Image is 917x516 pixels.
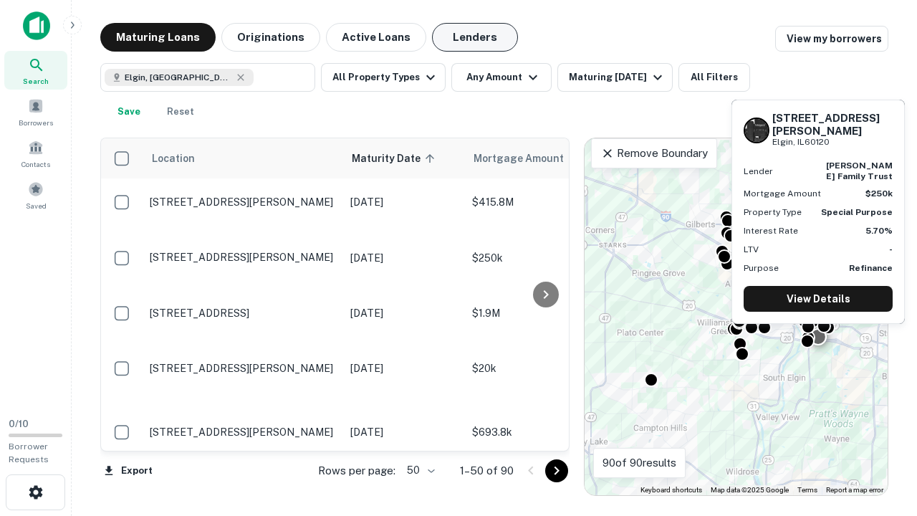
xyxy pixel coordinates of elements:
p: Property Type [744,206,802,219]
p: $1.9M [472,305,615,321]
img: capitalize-icon.png [23,11,50,40]
a: Report a map error [826,486,883,494]
strong: 5.70% [865,226,893,236]
strong: $250k [865,188,893,199]
p: Lender [744,165,773,178]
p: [STREET_ADDRESS][PERSON_NAME] [150,426,336,439]
span: Location [151,150,195,167]
button: Any Amount [451,63,552,92]
span: Maturity Date [352,150,439,167]
th: Mortgage Amount [465,138,623,178]
th: Location [143,138,343,178]
button: Active Loans [326,23,426,52]
p: [DATE] [350,424,458,440]
p: Interest Rate [744,224,798,237]
a: Open this area in Google Maps (opens a new window) [588,477,635,495]
p: [STREET_ADDRESS][PERSON_NAME] [150,251,336,264]
img: Google [588,477,635,495]
button: All Property Types [321,63,446,92]
p: [STREET_ADDRESS][PERSON_NAME] [150,196,336,209]
strong: Refinance [849,263,893,273]
p: Remove Boundary [600,145,707,162]
p: Purpose [744,262,779,274]
span: Mortgage Amount [474,150,582,167]
p: $250k [472,250,615,266]
p: [DATE] [350,360,458,376]
a: View my borrowers [775,26,888,52]
button: Go to next page [545,459,568,482]
p: LTV [744,243,759,256]
button: Originations [221,23,320,52]
span: Saved [26,200,47,211]
p: [DATE] [350,250,458,266]
button: Maturing [DATE] [557,63,673,92]
button: Reset [158,97,203,126]
strong: [PERSON_NAME] family trust [826,161,893,181]
a: View Details [744,286,893,312]
span: Borrower Requests [9,441,49,464]
p: $693.8k [472,424,615,440]
th: Maturity Date [343,138,465,178]
a: Saved [4,176,67,214]
div: 0 0 [585,138,888,495]
button: Save your search to get updates of matches that match your search criteria. [106,97,152,126]
p: [STREET_ADDRESS] [150,307,336,320]
button: Maturing Loans [100,23,216,52]
p: Mortgage Amount [744,187,821,200]
button: All Filters [678,63,750,92]
strong: - [889,244,893,254]
button: Keyboard shortcuts [640,485,702,495]
p: 1–50 of 90 [460,462,514,479]
button: Export [100,460,156,482]
a: Search [4,51,67,90]
span: Contacts [21,158,50,170]
div: Maturing [DATE] [569,69,666,86]
p: Elgin, IL60120 [772,135,893,149]
span: Elgin, [GEOGRAPHIC_DATA], [GEOGRAPHIC_DATA] [125,71,232,84]
p: 90 of 90 results [602,454,676,472]
a: Contacts [4,134,67,173]
p: [DATE] [350,305,458,321]
p: Rows per page: [318,462,395,479]
div: 50 [401,460,437,481]
p: [DATE] [350,194,458,210]
a: Terms [797,486,817,494]
span: Borrowers [19,117,53,128]
p: [STREET_ADDRESS][PERSON_NAME] [150,362,336,375]
a: Borrowers [4,92,67,131]
strong: Special Purpose [821,207,893,217]
span: 0 / 10 [9,419,29,429]
p: $415.8M [472,194,615,210]
span: Search [23,75,49,87]
iframe: Chat Widget [845,401,917,470]
button: Lenders [432,23,518,52]
p: $20k [472,360,615,376]
h6: [STREET_ADDRESS][PERSON_NAME] [772,112,893,138]
span: Map data ©2025 Google [711,486,789,494]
